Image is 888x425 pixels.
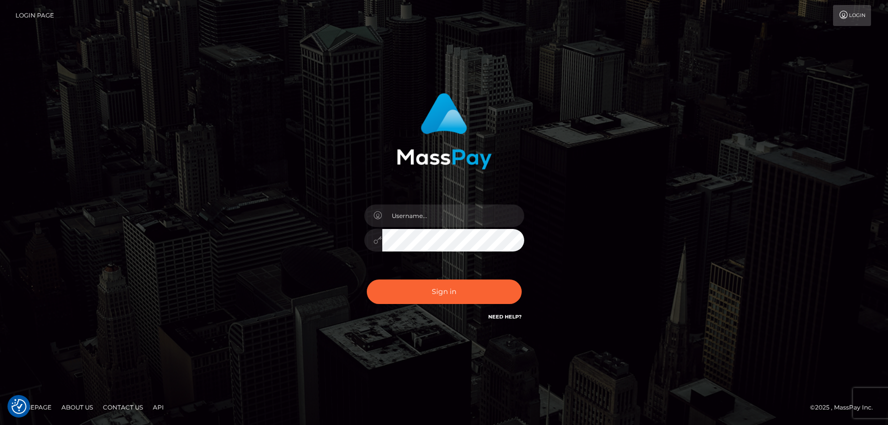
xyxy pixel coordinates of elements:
a: Login [833,5,871,26]
input: Username... [382,204,524,227]
img: Revisit consent button [11,399,26,414]
a: Contact Us [99,399,147,415]
a: Need Help? [488,313,522,320]
button: Consent Preferences [11,399,26,414]
a: About Us [57,399,97,415]
div: © 2025 , MassPay Inc. [810,402,881,413]
a: Login Page [15,5,54,26]
button: Sign in [367,279,522,304]
img: MassPay Login [397,93,492,169]
a: Homepage [11,399,55,415]
a: API [149,399,168,415]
